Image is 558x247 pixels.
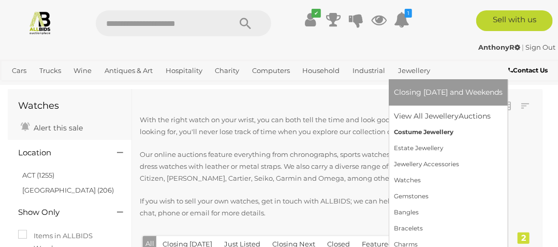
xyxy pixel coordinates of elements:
a: Sign Out [525,43,555,51]
i: 1 [405,9,412,18]
h1: Watches [18,101,121,111]
a: Wine [69,62,96,79]
p: Our online auctions feature everything from chronographs, sports watches and GPS watches to elega... [140,149,494,185]
div: 2 [518,233,530,244]
a: ACT (1255) [22,171,54,179]
a: Trucks [35,62,65,79]
a: Hospitality [161,62,207,79]
a: [GEOGRAPHIC_DATA] [74,79,156,96]
a: Sports [40,79,70,96]
a: Household [299,62,344,79]
a: Sell with us [476,10,553,31]
p: With the right watch on your wrist, you can both tell the time and look good. Whatever type you'r... [140,114,494,138]
i: ✔ [312,9,321,18]
strong: AnthonyR [478,43,520,51]
a: Industrial [348,62,389,79]
b: Contact Us [508,66,548,74]
a: Alert this sale [18,119,85,135]
p: If you wish to sell your own watches, get in touch with ALLBIDS; we can help. Contact us [DATE] t... [140,195,494,220]
a: Jewellery [394,62,434,79]
a: [GEOGRAPHIC_DATA] (206) [22,186,114,194]
a: Cars [8,62,31,79]
a: AnthonyR [478,43,522,51]
h4: Show Only [18,208,101,217]
img: Allbids.com.au [28,10,52,35]
a: Office [8,79,36,96]
a: Computers [248,62,294,79]
span: Alert this sale [31,123,83,133]
a: Antiques & Art [100,62,157,79]
span: | [522,43,524,51]
a: Contact Us [508,65,550,76]
a: Charity [211,62,243,79]
a: ✔ [303,10,318,29]
h4: Location [18,149,101,157]
a: 1 [394,10,409,29]
button: Search [219,10,271,36]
